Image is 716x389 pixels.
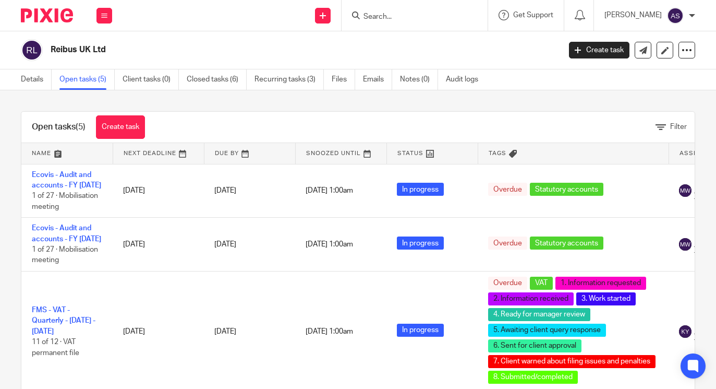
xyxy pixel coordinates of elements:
[530,277,553,290] span: VAT
[513,11,553,19] span: Get Support
[21,8,73,22] img: Pixie
[488,339,581,352] span: 6. Sent for client approval
[530,237,603,250] span: Statutory accounts
[254,69,324,90] a: Recurring tasks (3)
[113,164,204,218] td: [DATE]
[397,324,444,337] span: In progress
[214,328,236,335] span: [DATE]
[21,39,43,61] img: svg%3E
[488,277,527,290] span: Overdue
[96,115,145,139] a: Create task
[488,308,590,321] span: 4. Ready for manager review
[362,13,456,22] input: Search
[332,69,355,90] a: Files
[32,192,98,210] span: 1 of 27 · Mobilisation meeting
[51,44,453,55] h2: Reibus UK Ltd
[667,7,684,24] img: svg%3E
[488,292,574,305] span: 2. Information received
[306,241,353,248] span: [DATE] 1:00am
[555,277,646,290] span: 1. Information requested
[576,292,636,305] span: 3. Work started
[214,187,236,194] span: [DATE]
[306,150,361,156] span: Snoozed Until
[488,237,527,250] span: Overdue
[32,338,79,357] span: 11 of 12 · VAT permanent file
[32,246,98,264] span: 1 of 27 · Mobilisation meeting
[32,307,95,335] a: FMS - VAT - Quarterly - [DATE] - [DATE]
[32,225,101,242] a: Ecovis - Audit and accounts - FY [DATE]
[530,183,603,196] span: Statutory accounts
[400,69,438,90] a: Notes (0)
[306,187,353,194] span: [DATE] 1:00am
[306,328,353,335] span: [DATE] 1:00am
[214,241,236,248] span: [DATE]
[21,69,52,90] a: Details
[670,123,687,131] span: Filter
[32,171,101,189] a: Ecovis - Audit and accounts - FY [DATE]
[76,123,86,131] span: (5)
[397,150,423,156] span: Status
[488,183,527,196] span: Overdue
[489,150,506,156] span: Tags
[679,325,691,338] img: svg%3E
[113,218,204,272] td: [DATE]
[488,324,606,337] span: 5. Awaiting client query response
[604,10,662,20] p: [PERSON_NAME]
[397,183,444,196] span: In progress
[363,69,392,90] a: Emails
[187,69,247,90] a: Closed tasks (6)
[59,69,115,90] a: Open tasks (5)
[397,237,444,250] span: In progress
[679,184,691,197] img: svg%3E
[569,42,629,58] a: Create task
[32,122,86,133] h1: Open tasks
[123,69,179,90] a: Client tasks (0)
[679,238,691,251] img: svg%3E
[488,355,656,368] span: 7. Client warned about filing issues and penalties
[446,69,486,90] a: Audit logs
[488,371,578,384] span: 8. Submitted/completed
